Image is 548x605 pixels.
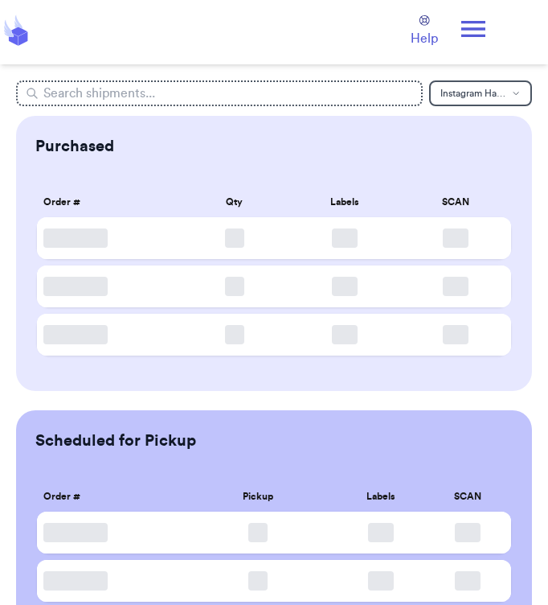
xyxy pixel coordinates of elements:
[37,183,179,220] th: Order #
[37,478,179,515] th: Order #
[424,478,511,515] th: SCAN
[179,478,337,515] th: Pickup
[411,29,438,48] span: Help
[440,88,506,98] span: Instagram Handle
[429,80,532,106] button: Instagram Handle
[16,80,422,106] input: Search shipments...
[337,478,424,515] th: Labels
[179,183,289,220] th: Qty
[35,135,114,158] h2: Purchased
[35,430,196,452] h2: Scheduled for Pickup
[411,15,438,48] a: Help
[400,183,510,220] th: SCAN
[290,183,400,220] th: Labels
